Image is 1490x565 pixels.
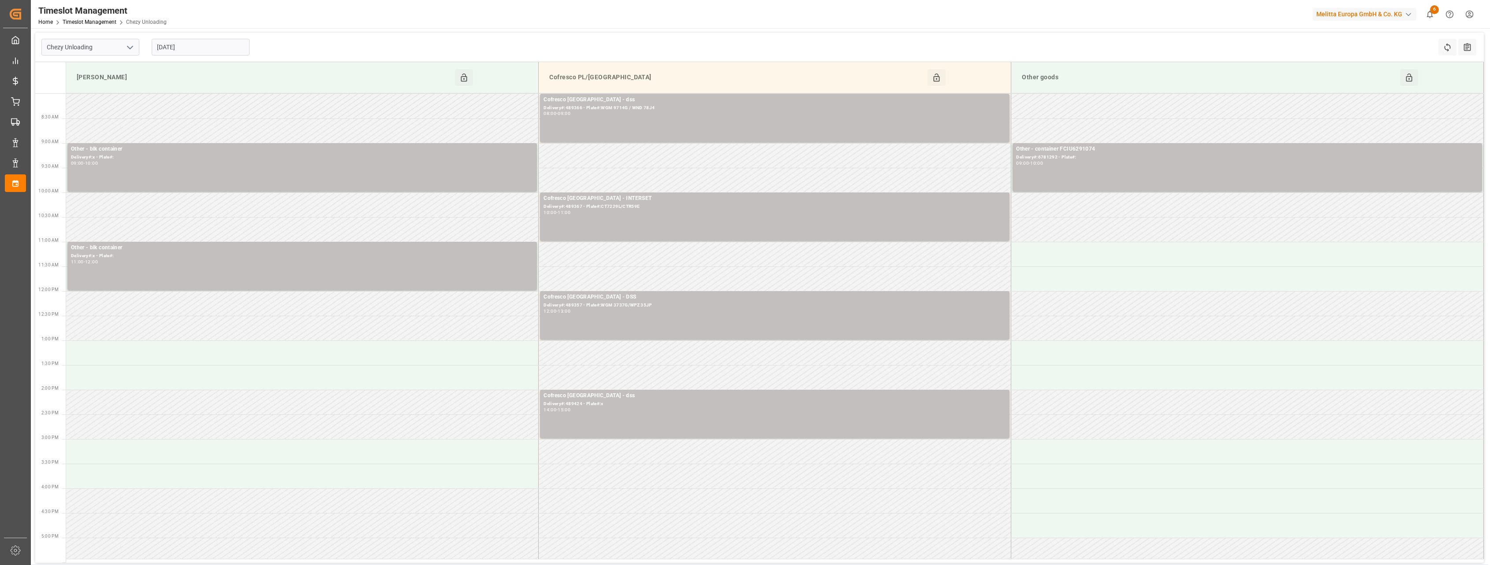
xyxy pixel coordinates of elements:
div: - [1029,161,1030,165]
input: DD-MM-YYYY [152,39,250,55]
div: 11:00 [71,260,84,264]
input: Type to search/select [41,39,139,55]
span: 3:00 PM [41,435,59,440]
div: 10:00 [1030,161,1043,165]
div: 14:00 [544,408,556,412]
span: 10:30 AM [38,213,59,218]
span: 12:30 PM [38,312,59,317]
div: Delivery#:489424 - Plate#:x [544,400,1006,408]
div: Cofresco [GEOGRAPHIC_DATA] - DSS [544,293,1006,302]
div: 13:00 [558,309,570,313]
span: 11:00 AM [38,238,59,243]
div: - [556,309,558,313]
span: 6 [1430,5,1439,14]
div: Delivery#:x - Plate#: [71,252,533,260]
div: Timeslot Management [38,4,167,17]
span: 9:00 AM [41,139,59,144]
div: - [84,260,85,264]
div: Cofresco [GEOGRAPHIC_DATA] - dss [544,391,1006,400]
button: Help Center [1440,4,1460,24]
span: 8:30 AM [41,114,59,119]
div: Cofresco PL/[GEOGRAPHIC_DATA] [546,69,928,86]
div: Melitta Europa GmbH & Co. KG [1313,8,1416,21]
a: Timeslot Management [63,19,116,25]
div: - [556,111,558,115]
a: Home [38,19,53,25]
span: 1:00 PM [41,336,59,341]
span: 2:00 PM [41,386,59,391]
div: 09:00 [1016,161,1029,165]
div: - [84,161,85,165]
span: 9:30 AM [41,164,59,169]
span: 12:00 PM [38,287,59,292]
div: Delivery#:489366 - Plate#:WGM 9714G / WND 78J4 [544,104,1006,112]
span: 4:30 PM [41,509,59,514]
div: Other - blk container [71,145,533,154]
div: Cofresco [GEOGRAPHIC_DATA] - dss [544,96,1006,104]
div: 12:00 [85,260,98,264]
div: 10:00 [544,210,556,214]
div: 08:00 [544,111,556,115]
div: Other - blk container [71,244,533,252]
div: Other goods [1018,69,1400,86]
div: 15:00 [558,408,570,412]
div: - [556,408,558,412]
div: Cofresco [GEOGRAPHIC_DATA] - INTERSET [544,194,1006,203]
button: Melitta Europa GmbH & Co. KG [1313,6,1420,22]
span: 4:00 PM [41,484,59,489]
button: open menu [123,41,136,54]
div: 09:00 [71,161,84,165]
span: 10:00 AM [38,188,59,193]
div: Delivery#:489357 - Plate#:WGM 3737G/WPZ 35JP [544,302,1006,309]
div: 11:00 [558,210,570,214]
span: 2:30 PM [41,410,59,415]
span: 11:30 AM [38,262,59,267]
div: - [556,210,558,214]
span: 1:30 PM [41,361,59,366]
div: Delivery#:489367 - Plate#:CT7229L/CTR59E [544,203,1006,210]
span: 3:30 PM [41,460,59,465]
button: show 6 new notifications [1420,4,1440,24]
div: Delivery#:x - Plate#: [71,154,533,161]
div: Other - container FCIU6291074 [1016,145,1479,154]
div: 10:00 [85,161,98,165]
div: 12:00 [544,309,556,313]
div: 09:00 [558,111,570,115]
div: [PERSON_NAME] [73,69,455,86]
span: 5:00 PM [41,534,59,539]
div: Delivery#:6781292 - Plate#: [1016,154,1479,161]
